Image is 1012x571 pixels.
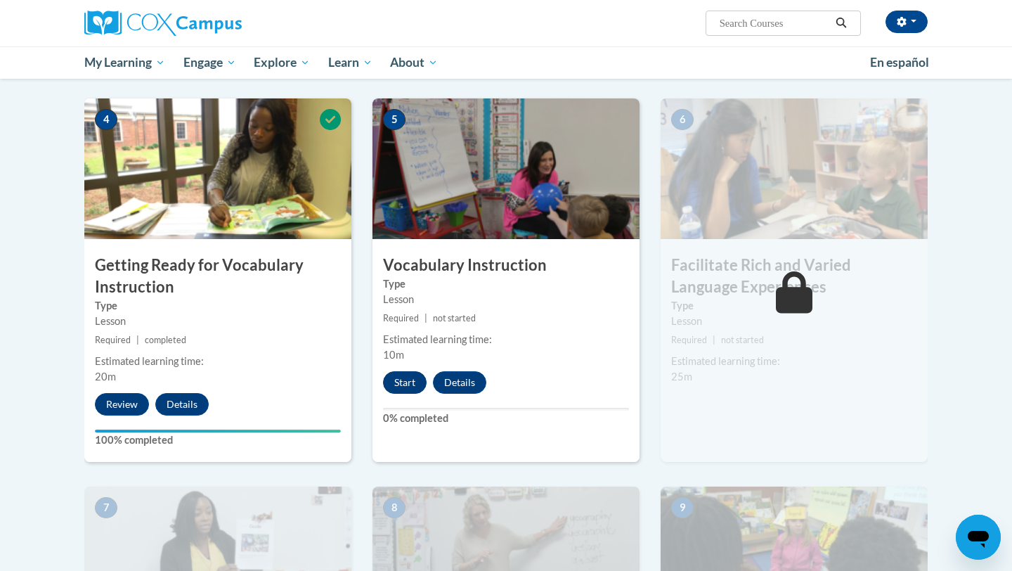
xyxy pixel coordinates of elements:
button: Account Settings [885,11,928,33]
button: Review [95,393,149,416]
div: Lesson [671,314,917,329]
span: not started [721,335,764,345]
span: 25m [671,371,692,383]
span: | [424,313,427,323]
span: 4 [95,109,117,130]
button: Start [383,371,427,394]
span: About [390,54,438,71]
h3: Facilitate Rich and Varied Language Experiences [661,255,928,298]
span: 7 [95,497,117,518]
span: | [136,335,139,345]
span: completed [145,335,186,345]
button: Details [155,393,209,416]
label: Type [95,298,341,314]
span: Learn [328,54,372,71]
img: Course Image [84,98,351,239]
img: Cox Campus [84,11,242,36]
button: Search [831,15,852,32]
span: 10m [383,349,404,361]
span: Explore [254,54,310,71]
label: Type [671,298,917,314]
div: Main menu [63,46,949,79]
label: Type [383,276,629,292]
span: 20m [95,371,116,383]
h3: Getting Ready for Vocabulary Instruction [84,255,351,298]
input: Search Courses [718,15,831,32]
span: Required [95,335,131,345]
img: Course Image [661,98,928,239]
span: | [713,335,715,345]
span: Required [671,335,707,345]
a: My Learning [75,46,174,79]
img: Course Image [372,98,640,239]
span: not started [433,313,476,323]
span: 9 [671,497,694,518]
span: 8 [383,497,406,518]
span: 5 [383,109,406,130]
a: Explore [245,46,319,79]
div: Your progress [95,430,341,432]
button: Details [433,371,486,394]
span: My Learning [84,54,165,71]
div: Lesson [383,292,629,307]
label: 100% completed [95,432,341,448]
div: Estimated learning time: [671,354,917,369]
div: Estimated learning time: [383,332,629,347]
a: About [382,46,448,79]
span: En español [870,55,929,70]
span: Engage [183,54,236,71]
a: Cox Campus [84,11,351,36]
div: Estimated learning time: [95,354,341,369]
label: 0% completed [383,411,629,426]
span: Required [383,313,419,323]
h3: Vocabulary Instruction [372,255,640,276]
a: Engage [174,46,245,79]
iframe: Button to launch messaging window [956,515,1001,560]
a: Learn [319,46,382,79]
a: En español [861,48,938,77]
div: Lesson [95,314,341,329]
span: 6 [671,109,694,130]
